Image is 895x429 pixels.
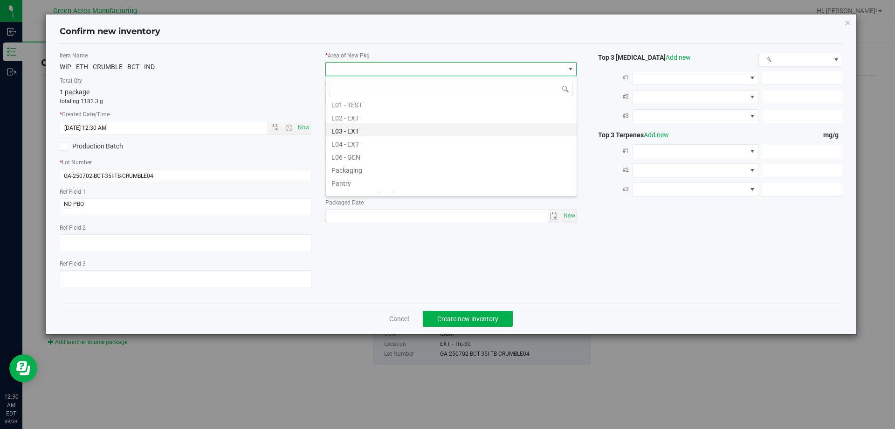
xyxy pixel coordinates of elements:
[60,224,311,232] label: Ref Field 2
[591,88,633,105] label: #2
[561,209,577,223] span: Set Current date
[60,26,160,38] h4: Confirm new inventory
[60,62,311,72] div: WIP - ETH - CRUMBLE - BCT - IND
[591,69,633,86] label: #1
[325,51,577,60] label: Area of New Pkg
[644,131,669,139] a: Add new
[548,210,561,223] span: select
[591,142,633,159] label: #1
[325,198,577,207] label: Packaged Date
[759,53,830,66] span: %
[60,260,311,268] label: Ref Field 3
[60,141,179,151] label: Production Batch
[60,88,89,96] span: 1 package
[666,54,691,61] a: Add new
[591,107,633,124] label: #3
[591,162,633,178] label: #2
[423,311,513,327] button: Create new inventory
[296,121,311,134] span: Set Current date
[60,188,311,196] label: Ref Field 1
[60,110,311,119] label: Created Date/Time
[281,124,296,132] span: Open the time view
[60,97,311,105] p: totaling 1182.3 g
[60,77,311,85] label: Total Qty
[60,158,311,167] label: Lot Number
[591,131,669,139] span: Top 3 Terpenes
[60,51,311,60] label: Item Name
[823,131,842,139] span: mg/g
[591,54,691,61] span: Top 3 [MEDICAL_DATA]
[389,314,409,324] a: Cancel
[267,124,283,132] span: Open the date view
[561,210,576,223] span: select
[591,181,633,197] label: #3
[9,354,37,382] iframe: Resource center
[437,315,498,323] span: Create new inventory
